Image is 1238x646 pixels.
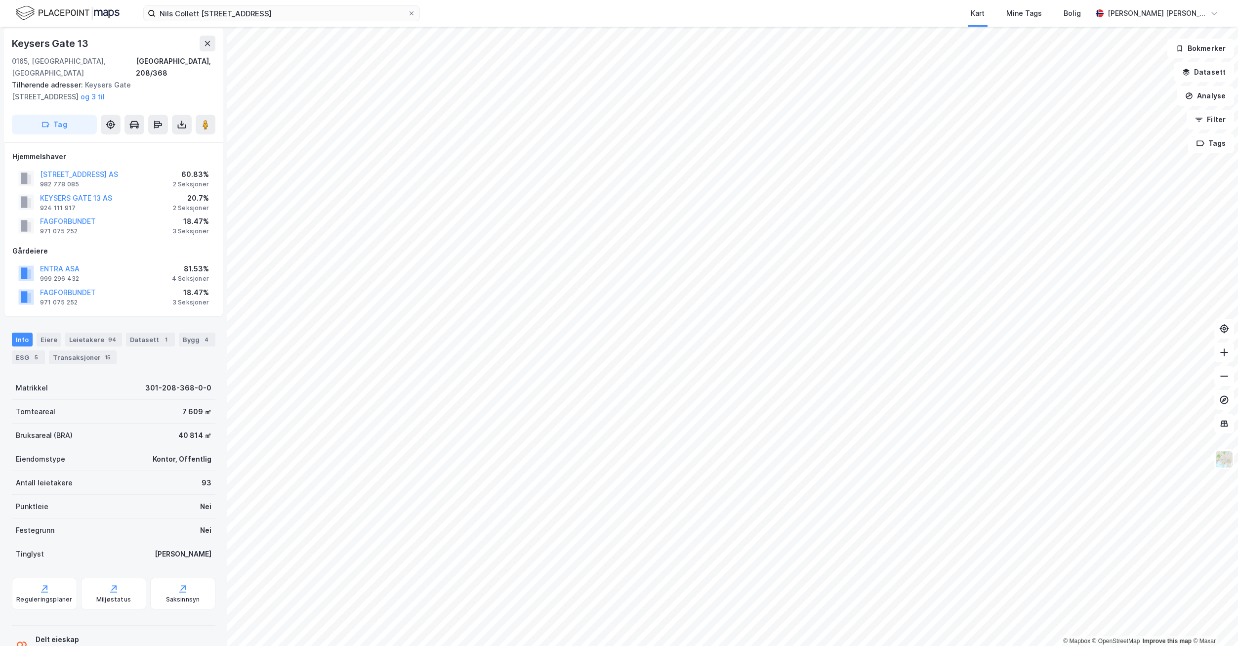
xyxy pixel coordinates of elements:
div: [GEOGRAPHIC_DATA], 208/368 [136,55,215,79]
div: Bygg [179,333,215,346]
a: Mapbox [1063,638,1090,645]
div: 3 Seksjoner [172,299,209,306]
div: 924 111 917 [40,204,76,212]
div: 93 [202,477,211,489]
div: Delt eieskap [36,634,165,646]
button: Datasett [1174,62,1234,82]
input: Søk på adresse, matrikkel, gårdeiere, leietakere eller personer [156,6,408,21]
div: 15 [103,352,113,362]
div: Keysers Gate 13 [12,36,90,51]
div: 94 [106,335,118,345]
div: Miljøstatus [96,596,131,603]
div: 4 Seksjoner [172,275,209,283]
div: Kontor, Offentlig [153,453,211,465]
div: Tomteareal [16,406,55,418]
div: Antall leietakere [16,477,73,489]
div: Festegrunn [16,524,54,536]
button: Analyse [1177,86,1234,106]
div: 60.83% [173,169,209,180]
div: Leietakere [65,333,122,346]
div: Bruksareal (BRA) [16,430,73,441]
button: Tag [12,115,97,134]
div: 81.53% [172,263,209,275]
div: Bolig [1064,7,1081,19]
div: 999 296 432 [40,275,79,283]
div: Matrikkel [16,382,48,394]
div: ESG [12,350,45,364]
div: Punktleie [16,501,48,513]
div: Tinglyst [16,548,44,560]
div: 7 609 ㎡ [182,406,211,418]
div: Eiere [37,333,61,346]
div: 18.47% [172,215,209,227]
div: 18.47% [172,287,209,299]
div: 0165, [GEOGRAPHIC_DATA], [GEOGRAPHIC_DATA] [12,55,136,79]
a: OpenStreetMap [1092,638,1140,645]
div: 20.7% [173,192,209,204]
div: Hjemmelshaver [12,151,215,163]
img: Z [1215,450,1234,469]
div: 2 Seksjoner [173,180,209,188]
button: Filter [1187,110,1234,129]
div: Keysers Gate [STREET_ADDRESS] [12,79,207,103]
div: 3 Seksjoner [172,227,209,235]
div: Datasett [126,333,175,346]
div: 2 Seksjoner [173,204,209,212]
div: 40 814 ㎡ [178,430,211,441]
div: Gårdeiere [12,245,215,257]
div: Transaksjoner [49,350,117,364]
div: Nei [200,501,211,513]
img: logo.f888ab2527a4732fd821a326f86c7f29.svg [16,4,120,22]
button: Bokmerker [1167,39,1234,58]
div: [PERSON_NAME] [PERSON_NAME] [1108,7,1206,19]
div: Mine Tags [1006,7,1042,19]
div: 301-208-368-0-0 [145,382,211,394]
div: Eiendomstype [16,453,65,465]
div: Nei [200,524,211,536]
div: 4 [202,335,211,345]
div: 971 075 252 [40,299,78,306]
div: 1 [161,335,171,345]
div: Reguleringsplaner [16,596,72,603]
iframe: Chat Widget [1189,599,1238,646]
div: Saksinnsyn [166,596,200,603]
div: 971 075 252 [40,227,78,235]
div: [PERSON_NAME] [155,548,211,560]
span: Tilhørende adresser: [12,81,85,89]
div: 5 [31,352,41,362]
div: Kontrollprogram for chat [1189,599,1238,646]
a: Improve this map [1143,638,1192,645]
button: Tags [1188,133,1234,153]
div: 982 778 085 [40,180,79,188]
div: Kart [971,7,985,19]
div: Info [12,333,33,346]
